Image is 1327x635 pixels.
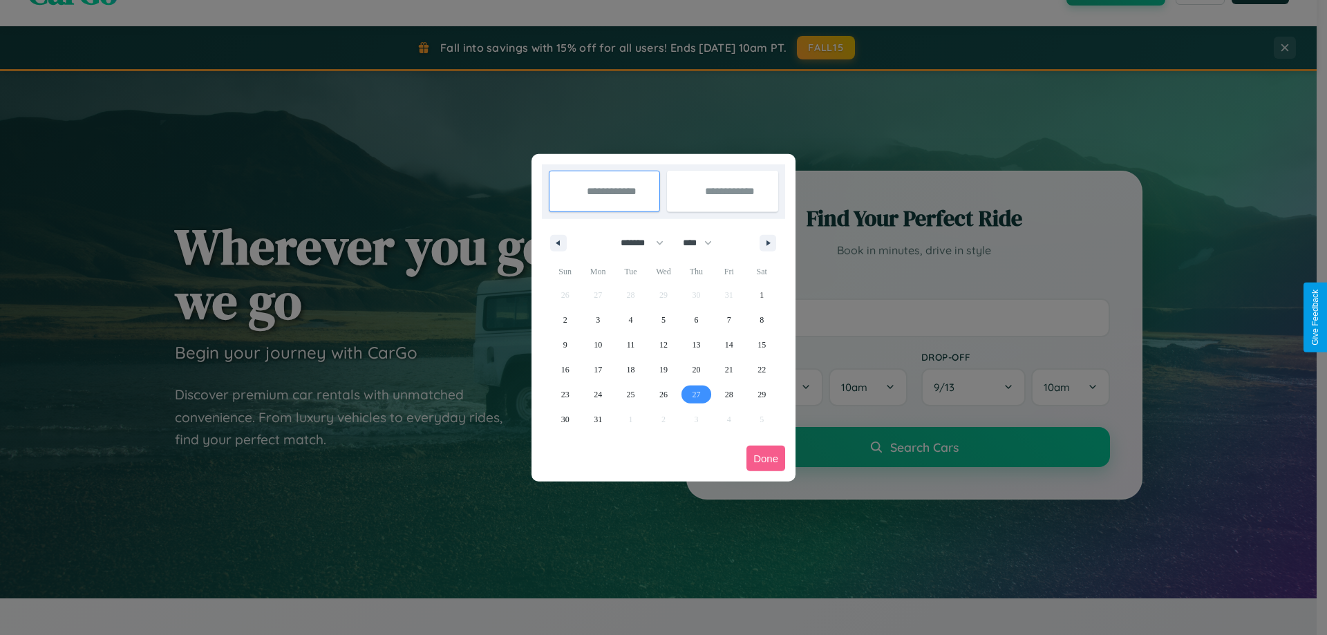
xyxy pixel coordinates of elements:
[563,307,567,332] span: 2
[596,307,600,332] span: 3
[581,332,614,357] button: 10
[713,382,745,407] button: 28
[659,357,668,382] span: 19
[549,357,581,382] button: 16
[713,357,745,382] button: 21
[581,407,614,432] button: 31
[757,382,766,407] span: 29
[760,283,764,307] span: 1
[713,307,745,332] button: 7
[713,260,745,283] span: Fri
[746,357,778,382] button: 22
[614,307,647,332] button: 4
[680,382,713,407] button: 27
[647,382,679,407] button: 26
[581,382,614,407] button: 24
[549,407,581,432] button: 30
[680,332,713,357] button: 13
[659,382,668,407] span: 26
[680,357,713,382] button: 20
[692,357,700,382] span: 20
[680,307,713,332] button: 6
[614,332,647,357] button: 11
[725,357,733,382] span: 21
[549,332,581,357] button: 9
[692,332,700,357] span: 13
[746,446,785,471] button: Done
[647,357,679,382] button: 19
[725,332,733,357] span: 14
[581,260,614,283] span: Mon
[627,332,635,357] span: 11
[692,382,700,407] span: 27
[680,260,713,283] span: Thu
[757,357,766,382] span: 22
[614,357,647,382] button: 18
[661,307,666,332] span: 5
[713,332,745,357] button: 14
[581,307,614,332] button: 3
[746,382,778,407] button: 29
[746,283,778,307] button: 1
[760,307,764,332] span: 8
[594,407,602,432] span: 31
[757,332,766,357] span: 15
[746,332,778,357] button: 15
[549,260,581,283] span: Sun
[594,382,602,407] span: 24
[627,357,635,382] span: 18
[614,382,647,407] button: 25
[594,357,602,382] span: 17
[1310,290,1320,345] div: Give Feedback
[561,382,570,407] span: 23
[725,382,733,407] span: 28
[614,260,647,283] span: Tue
[727,307,731,332] span: 7
[627,382,635,407] span: 25
[563,332,567,357] span: 9
[629,307,633,332] span: 4
[746,260,778,283] span: Sat
[647,307,679,332] button: 5
[647,260,679,283] span: Wed
[746,307,778,332] button: 8
[561,357,570,382] span: 16
[561,407,570,432] span: 30
[549,307,581,332] button: 2
[549,382,581,407] button: 23
[647,332,679,357] button: 12
[581,357,614,382] button: 17
[694,307,698,332] span: 6
[659,332,668,357] span: 12
[594,332,602,357] span: 10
